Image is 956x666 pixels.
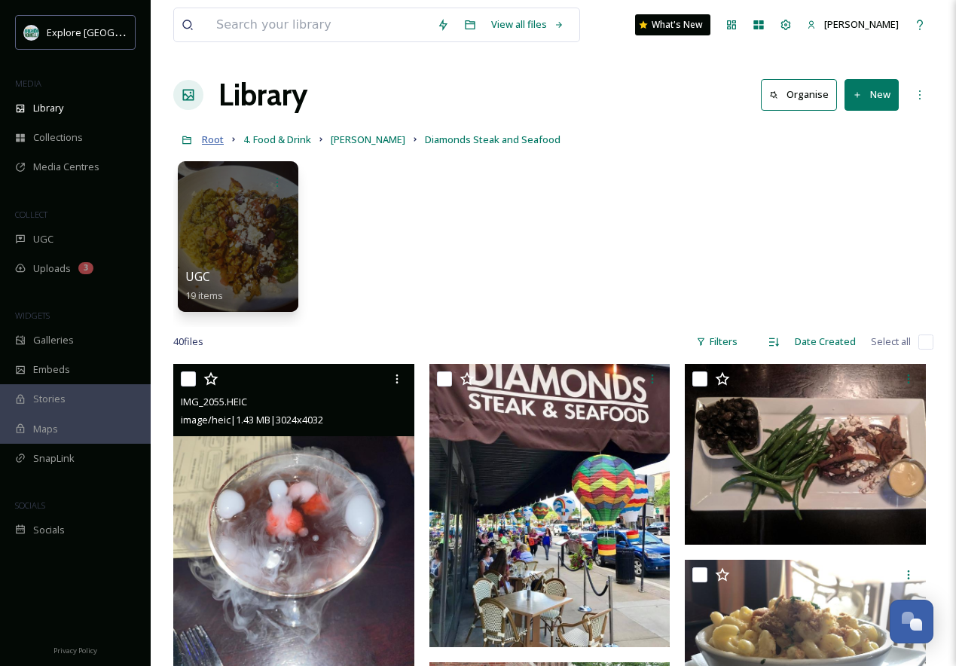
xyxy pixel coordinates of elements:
[331,130,405,148] a: [PERSON_NAME]
[185,268,210,285] span: UGC
[33,160,99,174] span: Media Centres
[78,262,93,274] div: 3
[635,14,710,35] a: What's New
[689,327,745,356] div: Filters
[425,133,560,146] span: Diamonds Steak and Seafood
[33,130,83,145] span: Collections
[33,101,63,115] span: Library
[33,362,70,377] span: Embeds
[202,133,224,146] span: Root
[685,364,926,545] img: Diamonds 2019-1 (1).jpg
[845,79,899,110] button: New
[243,133,311,146] span: 4. Food & Drink
[761,79,837,110] button: Organise
[209,8,429,41] input: Search your library
[33,451,75,466] span: SnapLink
[824,17,899,31] span: [PERSON_NAME]
[15,78,41,89] span: MEDIA
[173,335,203,349] span: 40 file s
[787,327,863,356] div: Date Created
[47,25,254,39] span: Explore [GEOGRAPHIC_DATA][PERSON_NAME]
[761,79,845,110] a: Organise
[218,72,307,118] a: Library
[185,289,223,302] span: 19 items
[429,364,670,646] img: Diamonds-front.jpg
[181,413,323,426] span: image/heic | 1.43 MB | 3024 x 4032
[33,422,58,436] span: Maps
[53,646,97,655] span: Privacy Policy
[185,270,223,302] a: UGC19 items
[890,600,933,643] button: Open Chat
[33,261,71,276] span: Uploads
[24,25,39,40] img: 67e7af72-b6c8-455a-acf8-98e6fe1b68aa.avif
[15,499,45,511] span: SOCIALS
[33,232,53,246] span: UGC
[484,10,572,39] a: View all files
[425,130,560,148] a: Diamonds Steak and Seafood
[33,392,66,406] span: Stories
[15,209,47,220] span: COLLECT
[331,133,405,146] span: [PERSON_NAME]
[33,333,74,347] span: Galleries
[53,640,97,658] a: Privacy Policy
[243,130,311,148] a: 4. Food & Drink
[33,523,65,537] span: Socials
[799,10,906,39] a: [PERSON_NAME]
[15,310,50,321] span: WIDGETS
[871,335,911,349] span: Select all
[202,130,224,148] a: Root
[181,395,247,408] span: IMG_2055.HEIC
